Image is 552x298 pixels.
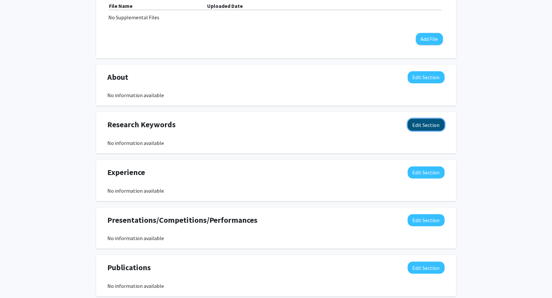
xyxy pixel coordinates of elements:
[108,234,445,242] div: No information available
[408,214,445,226] button: Edit Presentations/Competitions/Performances
[408,71,445,83] button: Edit About
[108,71,129,83] span: About
[108,139,445,147] div: No information available
[207,3,243,9] b: Uploaded Date
[108,262,151,273] span: Publications
[109,13,444,21] div: No Supplemental Files
[108,187,445,195] div: No information available
[108,91,445,99] div: No information available
[416,33,443,45] button: Add File
[408,167,445,179] button: Edit Experience
[108,214,258,226] span: Presentations/Competitions/Performances
[109,3,133,9] b: File Name
[108,119,176,131] span: Research Keywords
[108,282,445,290] div: No information available
[5,269,28,293] iframe: Chat
[108,167,145,178] span: Experience
[408,119,445,131] button: Edit Research Keywords
[408,262,445,274] button: Edit Publications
